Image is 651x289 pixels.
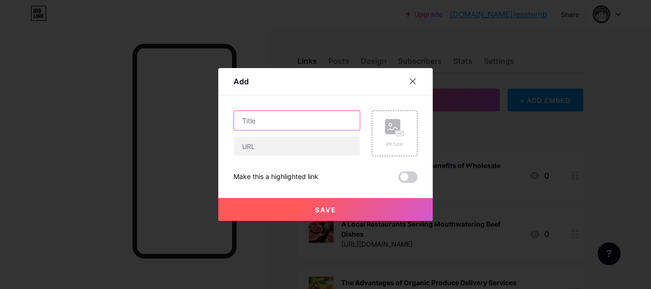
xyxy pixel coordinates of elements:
button: Save [218,198,433,221]
div: Add [234,76,249,87]
input: Title [234,111,360,130]
span: Save [315,206,336,214]
input: URL [234,137,360,156]
div: Make this a highlighted link [234,171,318,183]
div: Picture [385,140,404,148]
